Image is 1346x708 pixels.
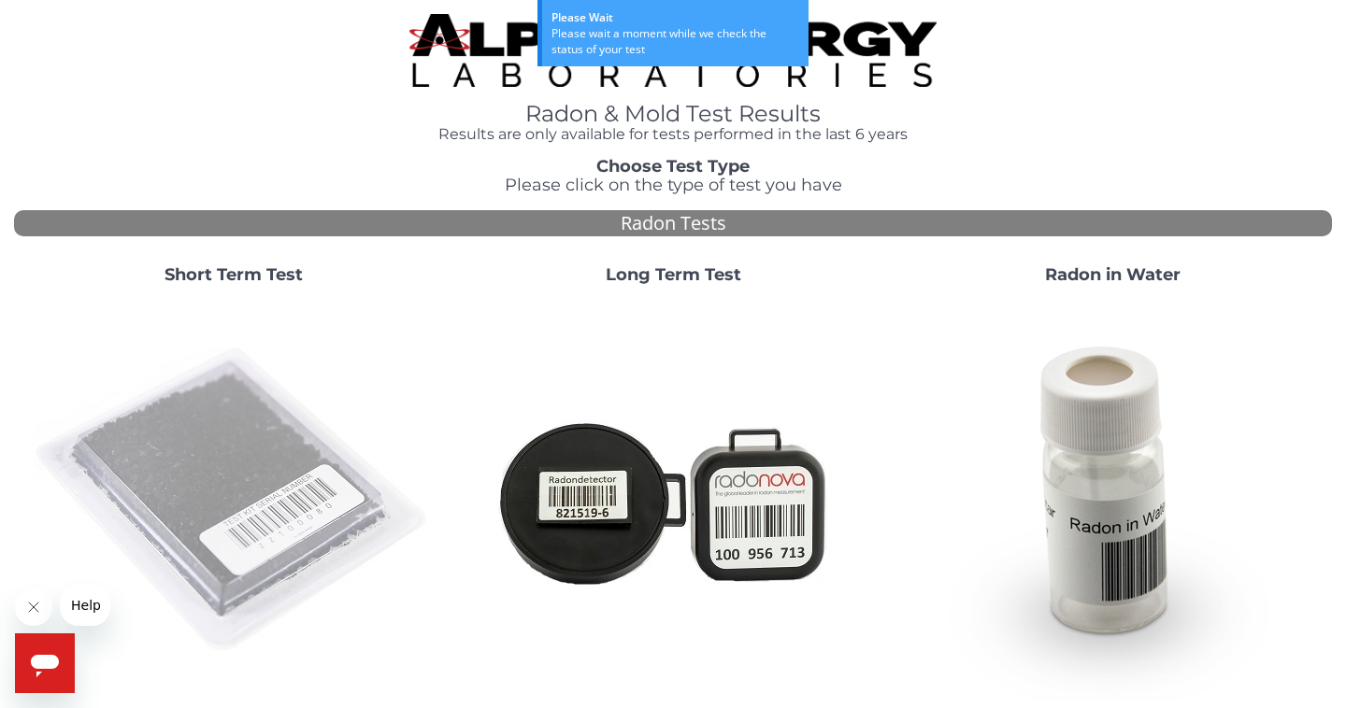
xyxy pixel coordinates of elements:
[409,126,937,143] h4: Results are only available for tests performed in the last 6 years
[60,585,110,626] iframe: Message from company
[1045,264,1181,285] strong: Radon in Water
[409,14,937,87] img: TightCrop.jpg
[911,300,1313,701] img: RadoninWater.jpg
[409,102,937,126] h1: Radon & Mold Test Results
[14,210,1332,237] div: Radon Tests
[165,264,303,285] strong: Short Term Test
[606,264,741,285] strong: Long Term Test
[551,25,799,57] div: Please wait a moment while we check the status of your test
[472,300,874,701] img: Radtrak2vsRadtrak3.jpg
[551,9,799,25] div: Please Wait
[596,156,750,177] strong: Choose Test Type
[33,300,435,701] img: ShortTerm.jpg
[15,588,52,626] iframe: Close message
[15,633,75,693] iframe: Button to launch messaging window
[505,175,842,195] span: Please click on the type of test you have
